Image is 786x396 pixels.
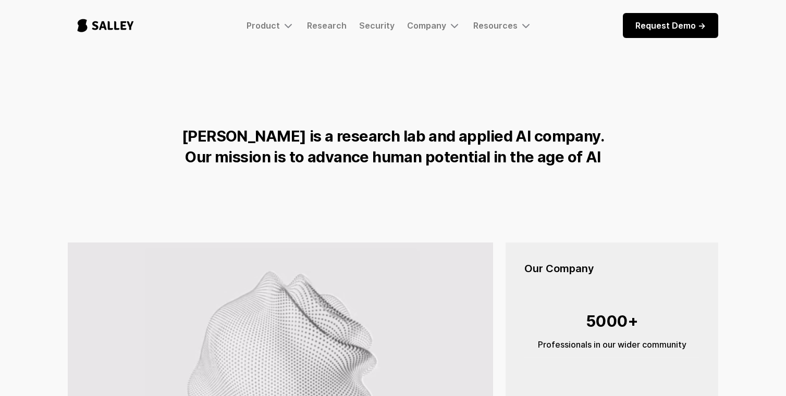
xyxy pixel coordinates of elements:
div: Product [247,19,294,32]
div: 5000+ [524,307,699,335]
h5: Our Company [524,261,699,276]
a: Security [359,20,395,31]
div: Company [407,19,461,32]
div: Product [247,20,280,31]
div: Resources [473,20,518,31]
div: Company [407,20,446,31]
div: Resources [473,19,532,32]
a: Research [307,20,347,31]
strong: [PERSON_NAME] is a research lab and applied AI company. Our mission is to advance human potential... [182,127,604,166]
a: home [68,8,143,43]
div: Professionals in our wider community [524,338,699,351]
a: Request Demo -> [623,13,718,38]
